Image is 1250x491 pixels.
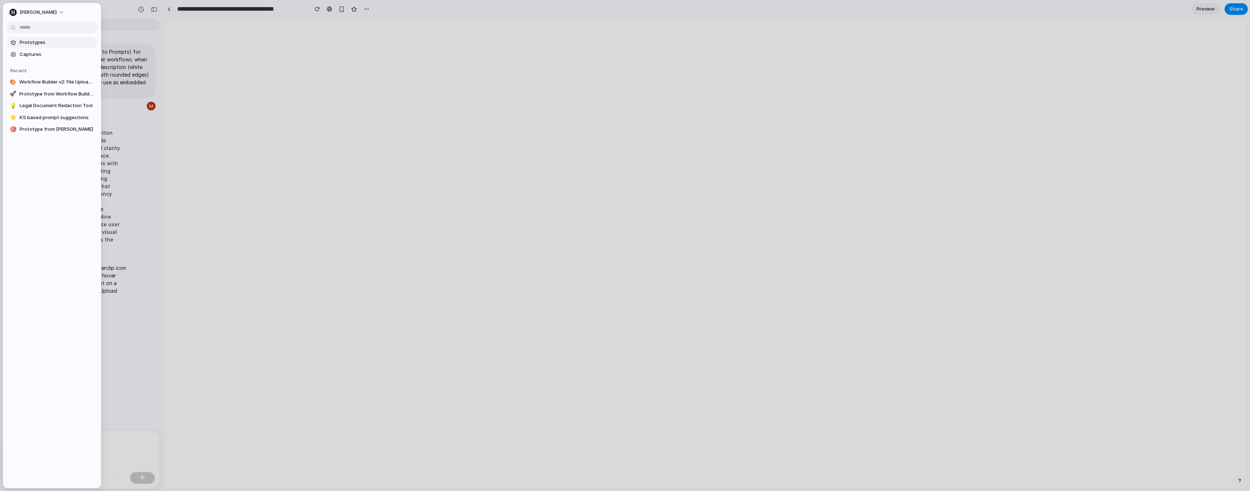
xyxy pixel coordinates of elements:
a: Prototypes [7,37,97,48]
span: Prototype from [PERSON_NAME] [20,126,94,133]
button: [PERSON_NAME] [7,7,68,18]
div: ⭐ [9,114,17,121]
div: 💡 [9,102,17,109]
span: Workflow Builder v2: File Upload Enhancement [19,78,94,86]
a: Captures [7,49,97,60]
span: Recent [10,68,27,73]
a: 🎯Prototype from [PERSON_NAME] [7,124,97,135]
span: [PERSON_NAME] [20,9,57,16]
a: ⭐KS based prompt suggestions [7,112,97,123]
a: 🎨Workflow Builder v2: File Upload Enhancement [7,77,97,88]
a: 💡Legal Document Redaction Tool [7,100,97,111]
div: 🎨 [9,78,16,86]
div: 🚀 [9,90,16,98]
span: Prototypes [20,39,94,46]
span: Prototype from Workflow Builder v2 [19,90,94,98]
span: Captures [20,51,94,58]
span: Legal Document Redaction Tool [20,102,94,109]
span: KS based prompt suggestions [20,114,94,121]
a: 🚀Prototype from Workflow Builder v2 [7,89,97,100]
div: 🎯 [9,126,17,133]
